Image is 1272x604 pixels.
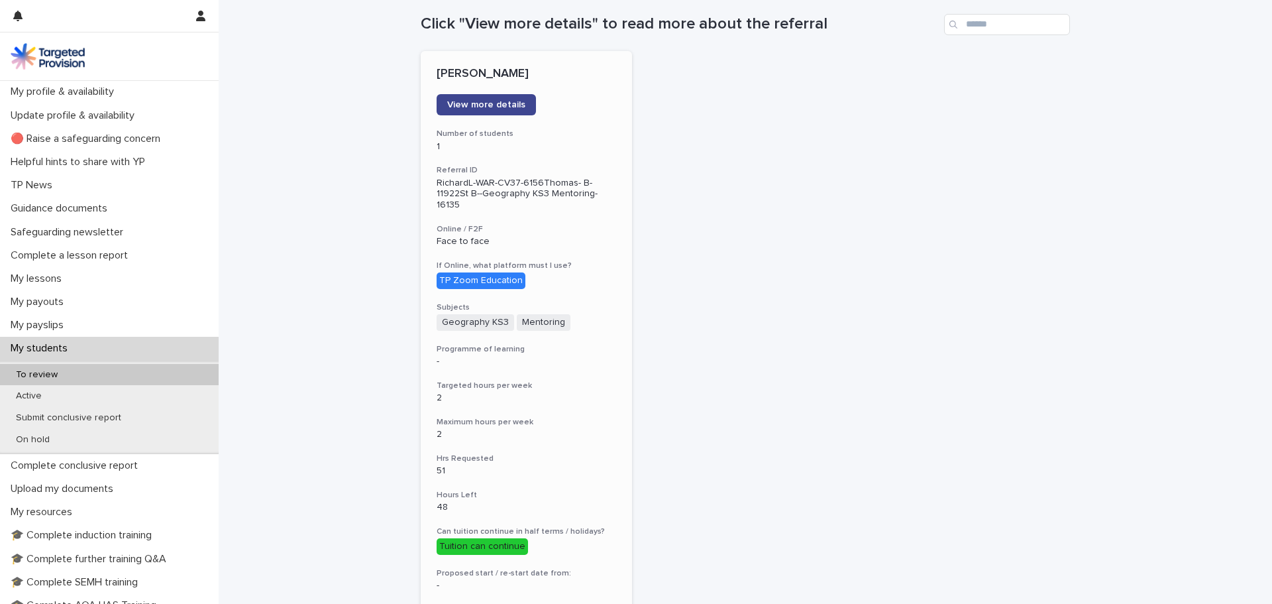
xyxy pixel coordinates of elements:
[437,356,616,367] p: -
[437,580,616,591] p: -
[437,526,616,537] h3: Can tuition continue in half terms / holidays?
[437,94,536,115] a: View more details
[5,412,132,424] p: Submit conclusive report
[5,156,156,168] p: Helpful hints to share with YP
[5,369,68,381] p: To review
[5,133,171,145] p: 🔴 Raise a safeguarding concern
[437,490,616,501] h3: Hours Left
[437,67,616,82] p: [PERSON_NAME]
[437,417,616,428] h3: Maximum hours per week
[437,538,528,555] div: Tuition can continue
[437,224,616,235] h3: Online / F2F
[5,576,148,589] p: 🎓 Complete SEMH training
[437,272,525,289] div: TP Zoom Education
[5,296,74,308] p: My payouts
[11,43,85,70] img: M5nRWzHhSzIhMunXDL62
[5,249,138,262] p: Complete a lesson report
[437,314,514,331] span: Geography KS3
[5,459,148,472] p: Complete conclusive report
[5,506,83,518] p: My resources
[5,319,74,332] p: My payslips
[437,393,616,404] p: 2
[5,272,72,285] p: My lessons
[5,529,162,542] p: 🎓 Complete induction training
[5,391,52,402] p: Active
[5,179,63,192] p: TP News
[437,568,616,579] h3: Proposed start / re-start date from:
[5,434,60,446] p: On hold
[437,344,616,355] h3: Programme of learning
[421,15,939,34] h1: Click "View more details" to read more about the referral
[437,302,616,313] h3: Subjects
[437,465,616,477] p: 51
[944,14,1070,35] input: Search
[437,429,616,440] p: 2
[437,381,616,391] h3: Targeted hours per week
[437,129,616,139] h3: Number of students
[517,314,570,331] span: Mentoring
[437,178,616,211] p: RichardL-WAR-CV37-6156Thomas- B-11922St B--Geography KS3 Mentoring-16135
[5,483,124,495] p: Upload my documents
[5,342,78,355] p: My students
[437,141,616,152] p: 1
[5,202,118,215] p: Guidance documents
[5,109,145,122] p: Update profile & availability
[437,236,616,247] p: Face to face
[447,100,525,109] span: View more details
[437,502,616,513] p: 48
[5,86,125,98] p: My profile & availability
[5,553,177,566] p: 🎓 Complete further training Q&A
[437,261,616,271] h3: If Online, what platform must I use?
[437,453,616,464] h3: Hrs Requested
[437,165,616,176] h3: Referral ID
[5,226,134,239] p: Safeguarding newsletter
